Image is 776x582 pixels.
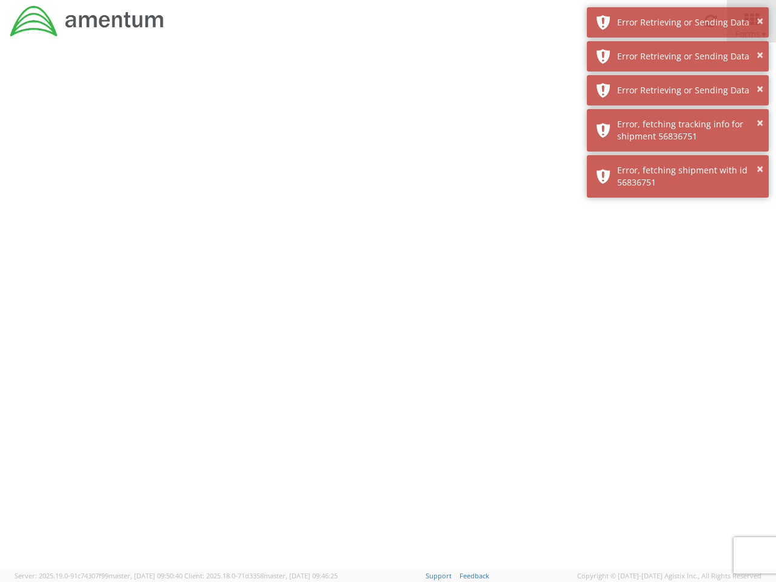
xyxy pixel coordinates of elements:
[757,161,763,178] button: ×
[757,47,763,64] button: ×
[757,13,763,30] button: ×
[617,16,760,28] div: Error Retrieving or Sending Data
[184,571,338,580] span: Client: 2025.18.0-71d3358
[617,118,760,142] div: Error, fetching tracking info for shipment 56836751
[577,571,761,581] span: Copyright © [DATE]-[DATE] Agistix Inc., All Rights Reserved
[426,571,452,580] a: Support
[617,164,760,189] div: Error, fetching shipment with id 56836751
[617,50,760,62] div: Error Retrieving or Sending Data
[757,81,763,98] button: ×
[757,115,763,132] button: ×
[264,571,338,580] span: master, [DATE] 09:46:25
[617,84,760,96] div: Error Retrieving or Sending Data
[15,571,182,580] span: Server: 2025.19.0-91c74307f99
[9,4,166,38] img: dyn-intl-logo-049831509241104b2a82.png
[109,571,182,580] span: master, [DATE] 09:50:40
[460,571,489,580] a: Feedback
